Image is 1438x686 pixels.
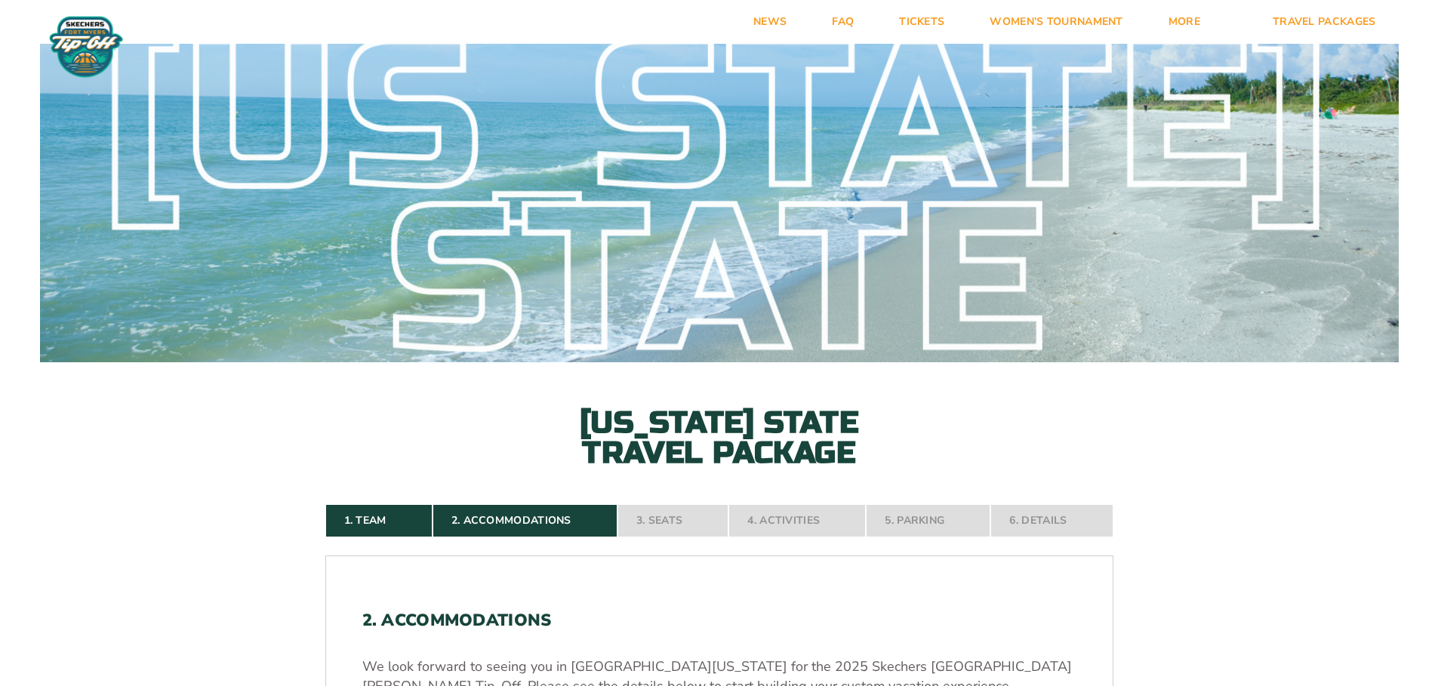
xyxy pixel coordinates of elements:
[40,38,1399,361] div: [US_STATE] State
[325,504,433,537] a: 1. Team
[45,15,127,78] img: Fort Myers Tip-Off
[553,408,885,468] h2: [US_STATE] State Travel Package
[362,611,1076,630] h2: 2. Accommodations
